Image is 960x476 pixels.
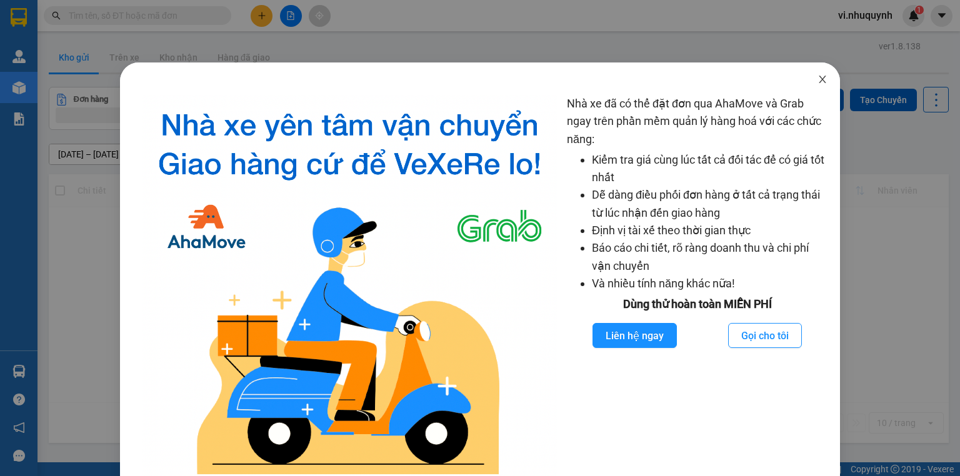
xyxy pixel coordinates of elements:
li: Kiểm tra giá cùng lúc tất cả đối tác để có giá tốt nhất [592,151,827,187]
span: close [817,74,827,84]
button: Close [805,62,840,97]
button: Liên hệ ngay [592,323,677,348]
li: Định vị tài xế theo thời gian thực [592,222,827,239]
div: Dùng thử hoàn toàn MIỄN PHÍ [567,295,827,313]
li: Và nhiều tính năng khác nữa! [592,275,827,292]
span: Liên hệ ngay [606,328,664,344]
li: Báo cáo chi tiết, rõ ràng doanh thu và chi phí vận chuyển [592,239,827,275]
button: Gọi cho tôi [728,323,802,348]
li: Dễ dàng điều phối đơn hàng ở tất cả trạng thái từ lúc nhận đến giao hàng [592,186,827,222]
span: Gọi cho tôi [741,328,789,344]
